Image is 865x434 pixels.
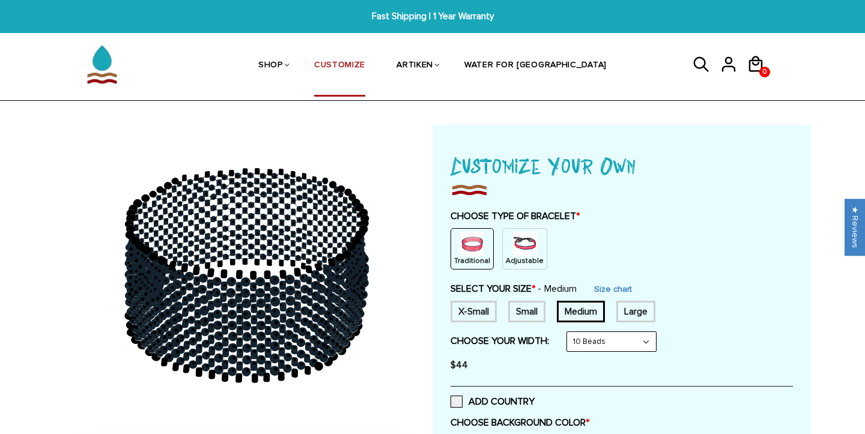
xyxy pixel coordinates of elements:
a: ARTIKEN [396,35,433,97]
label: SELECT YOUR SIZE [451,283,577,295]
a: SHOP [258,35,283,97]
span: $44 [451,359,468,371]
div: 7 inches [508,301,545,322]
img: imgboder_100x.png [451,181,488,198]
img: string.PNG [513,232,537,256]
h1: Customize Your Own [451,149,793,181]
span: 0 [760,63,769,81]
div: Click to open Judge.me floating reviews tab [845,199,865,256]
a: 0 [747,77,774,79]
span: Fast Shipping | 1 Year Warranty [267,10,598,23]
a: CUSTOMIZE [314,35,365,97]
a: WATER FOR [GEOGRAPHIC_DATA] [464,35,607,97]
div: Non String [451,228,494,270]
div: String [502,228,547,270]
label: CHOOSE BACKGROUND COLOR [451,417,793,429]
div: 7.5 inches [557,301,605,322]
img: non-string.png [460,232,484,256]
p: Adjustable [506,256,544,266]
a: Size chart [594,284,632,294]
p: Traditional [454,256,490,266]
label: CHOOSE YOUR WIDTH: [451,335,549,347]
div: 8 inches [616,301,655,322]
label: CHOOSE TYPE OF BRACELET [451,210,793,222]
span: Medium [538,283,577,295]
div: 6 inches [451,301,497,322]
label: ADD COUNTRY [451,396,535,408]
